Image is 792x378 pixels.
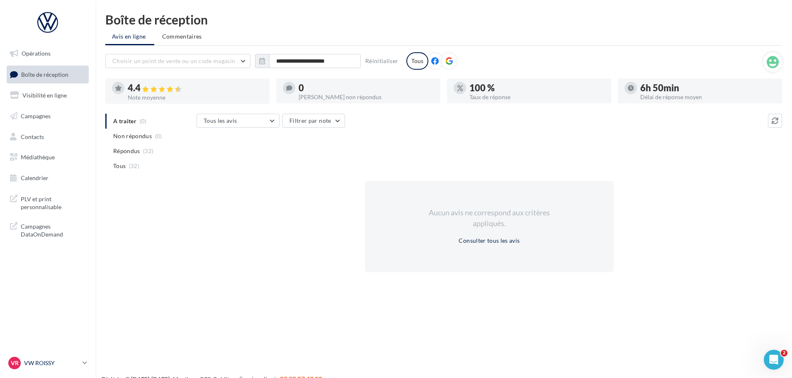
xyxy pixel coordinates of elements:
[162,32,202,41] span: Commentaires
[5,128,90,146] a: Contacts
[7,355,89,371] a: VR VW ROISSY
[640,83,775,93] div: 6h 50min
[197,114,279,128] button: Tous les avis
[282,114,345,128] button: Filtrer par note
[105,13,782,26] div: Boîte de réception
[143,148,153,154] span: (32)
[128,95,263,100] div: Note moyenne
[21,112,51,119] span: Campagnes
[21,133,44,140] span: Contacts
[24,359,79,367] p: VW ROISSY
[5,217,90,242] a: Campagnes DataOnDemand
[113,132,152,140] span: Non répondus
[204,117,237,124] span: Tous les avis
[299,94,434,100] div: [PERSON_NAME] non répondus
[21,71,68,78] span: Boîte de réception
[299,83,434,93] div: 0
[764,350,784,370] iframe: Intercom live chat
[21,193,85,211] span: PLV et print personnalisable
[5,87,90,104] a: Visibilité en ligne
[22,92,67,99] span: Visibilité en ligne
[129,163,139,169] span: (32)
[112,57,235,64] span: Choisir un point de vente ou un code magasin
[362,56,402,66] button: Réinitialiser
[11,359,19,367] span: VR
[21,221,85,239] span: Campagnes DataOnDemand
[21,174,49,181] span: Calendrier
[113,162,126,170] span: Tous
[640,94,775,100] div: Délai de réponse moyen
[22,50,51,57] span: Opérations
[128,83,263,93] div: 4.4
[418,207,561,229] div: Aucun avis ne correspond aux critères appliqués.
[155,133,162,139] span: (0)
[5,107,90,125] a: Campagnes
[105,54,250,68] button: Choisir un point de vente ou un code magasin
[5,190,90,215] a: PLV et print personnalisable
[113,147,140,155] span: Répondus
[469,94,605,100] div: Taux de réponse
[455,236,523,246] button: Consulter tous les avis
[21,154,55,161] span: Médiathèque
[5,66,90,83] a: Boîte de réception
[781,350,787,356] span: 2
[5,45,90,62] a: Opérations
[5,169,90,187] a: Calendrier
[5,149,90,166] a: Médiathèque
[406,52,428,70] div: Tous
[469,83,605,93] div: 100 %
